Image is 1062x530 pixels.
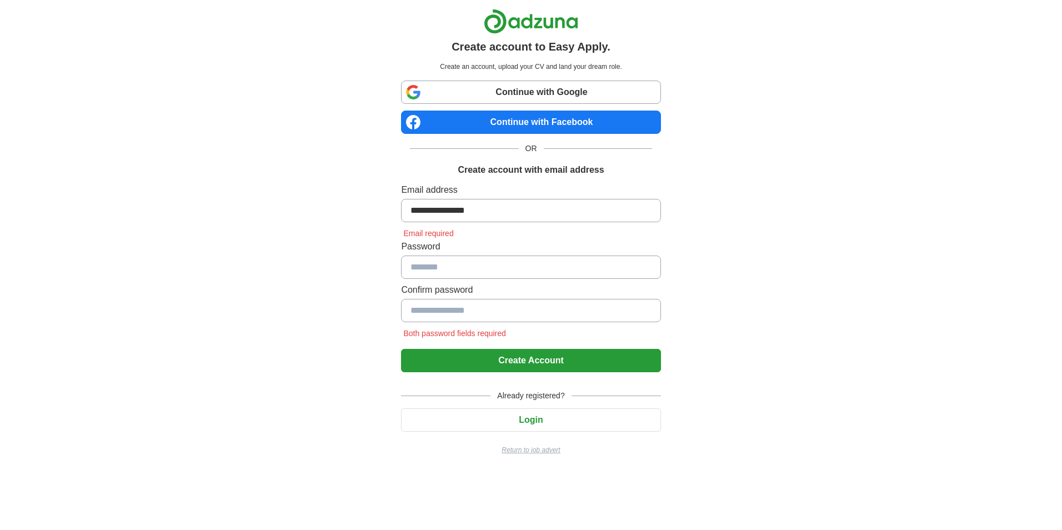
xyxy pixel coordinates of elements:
a: Continue with Google [401,81,660,104]
a: Login [401,415,660,424]
label: Email address [401,183,660,197]
span: OR [519,143,544,154]
span: Both password fields required [401,329,508,338]
label: Confirm password [401,283,660,297]
button: Login [401,408,660,432]
a: Return to job advert [401,445,660,455]
a: Continue with Facebook [401,111,660,134]
h1: Create account with email address [458,163,604,177]
img: Adzuna logo [484,9,578,34]
span: Email required [401,229,455,238]
button: Create Account [401,349,660,372]
p: Create an account, upload your CV and land your dream role. [403,62,658,72]
label: Password [401,240,660,253]
h1: Create account to Easy Apply. [452,38,610,55]
span: Already registered? [490,390,571,402]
